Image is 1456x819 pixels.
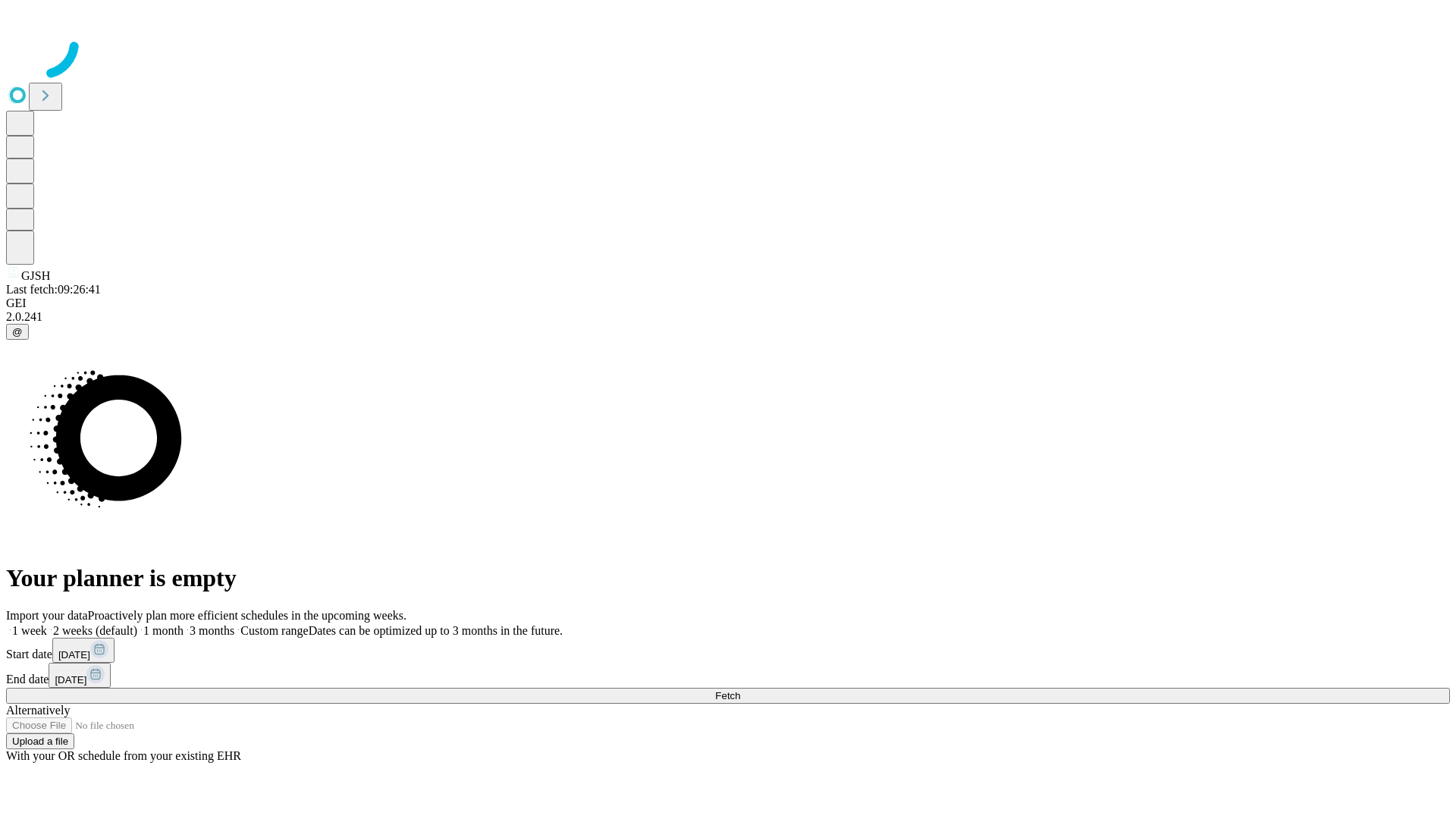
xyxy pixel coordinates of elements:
[21,269,50,282] span: GJSH
[6,297,1450,310] div: GEI
[6,564,1450,592] h1: Your planner is empty
[58,649,90,661] span: [DATE]
[6,310,1450,324] div: 2.0.241
[6,688,1450,704] button: Fetch
[55,674,86,686] span: [DATE]
[6,324,29,340] button: @
[49,663,111,688] button: [DATE]
[12,326,23,337] span: @
[53,624,137,637] span: 2 weeks (default)
[6,749,241,762] span: With your OR schedule from your existing EHR
[6,638,1450,663] div: Start date
[240,624,308,637] span: Custom range
[715,690,740,701] span: Fetch
[6,733,74,749] button: Upload a file
[6,283,101,296] span: Last fetch: 09:26:41
[143,624,184,637] span: 1 month
[52,638,115,663] button: [DATE]
[190,624,234,637] span: 3 months
[6,704,70,717] span: Alternatively
[6,609,88,622] span: Import your data
[12,624,47,637] span: 1 week
[6,663,1450,688] div: End date
[88,609,406,622] span: Proactively plan more efficient schedules in the upcoming weeks.
[309,624,563,637] span: Dates can be optimized up to 3 months in the future.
